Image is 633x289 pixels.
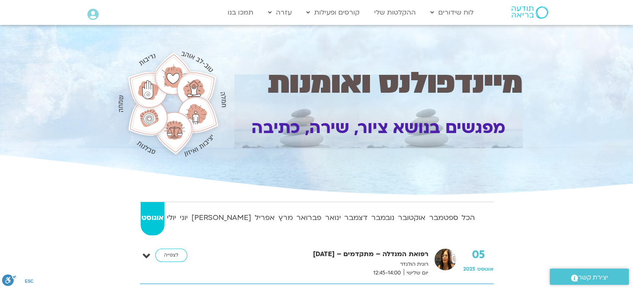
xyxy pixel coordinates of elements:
span: אוגוסט [477,266,494,272]
strong: מרץ [277,212,294,224]
strong: אפריל [254,212,276,224]
a: לצפייה [155,249,187,262]
a: קורסים ופעילות [302,5,364,20]
a: יולי [166,202,177,235]
strong: יולי [166,212,177,224]
a: יצירת קשר [550,269,629,285]
a: הכל [461,202,476,235]
img: תודעה בריאה [511,6,548,19]
a: נובמבר [370,202,395,235]
a: פברואר [295,202,323,235]
a: אפריל [254,202,276,235]
strong: 05 [463,249,494,261]
span: יצירת קשר [578,272,608,283]
strong: הכל [461,212,476,224]
strong: דצמבר [343,212,369,224]
strong: רפואת המנדלה – מתקדמים – [DATE] [210,249,428,260]
span: יום שלישי [404,269,428,277]
strong: ספטמבר [428,212,459,224]
p: רונית הולנדר [210,260,428,269]
a: עזרה [264,5,296,20]
strong: ינואר [324,212,342,224]
strong: [PERSON_NAME] [190,212,252,224]
a: ספטמבר [428,202,459,235]
strong: אוקטובר [397,212,427,224]
span: 12:45-14:00 [370,269,404,277]
a: [PERSON_NAME] [190,202,252,235]
a: תמכו בנו [223,5,258,20]
strong: אוגוסט [141,212,165,224]
a: אוקטובר [397,202,427,235]
a: דצמבר [343,202,369,235]
a: ההקלטות שלי [370,5,420,20]
a: אוגוסט [141,202,165,235]
strong: פברואר [295,212,323,224]
a: יוני [179,202,189,235]
p: מפגשים בנושא ציור, שירה, כתיבה [234,114,523,142]
a: לוח שידורים [426,5,478,20]
a: מרץ [277,202,294,235]
h1: מיינדפולנס ואומנות [234,69,523,97]
strong: יוני [179,212,189,224]
a: ינואר [324,202,342,235]
strong: נובמבר [370,212,395,224]
span: 2025 [463,266,475,272]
